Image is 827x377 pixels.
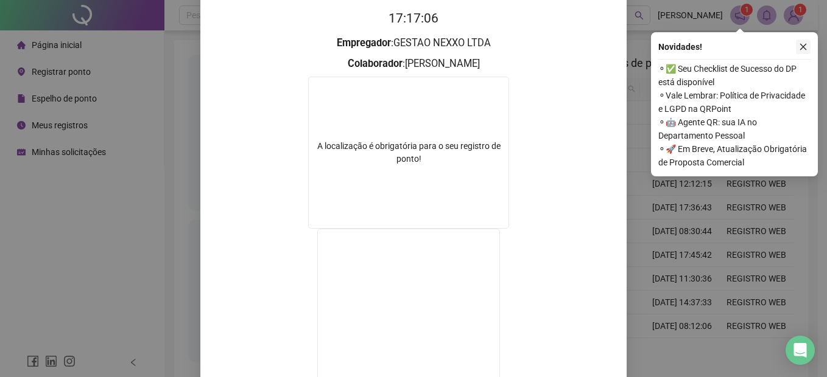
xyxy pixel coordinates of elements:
strong: Empregador [337,37,391,49]
span: Novidades ! [658,40,702,54]
strong: Colaborador [348,58,403,69]
span: ⚬ 🤖 Agente QR: sua IA no Departamento Pessoal [658,116,811,142]
div: Open Intercom Messenger [786,336,815,365]
span: ⚬ 🚀 Em Breve, Atualização Obrigatória de Proposta Comercial [658,142,811,169]
span: close [799,43,808,51]
span: ⚬ ✅ Seu Checklist de Sucesso do DP está disponível [658,62,811,89]
h3: : [PERSON_NAME] [215,56,612,72]
h3: : GESTAO NEXXO LTDA [215,35,612,51]
span: ⚬ Vale Lembrar: Política de Privacidade e LGPD na QRPoint [658,89,811,116]
div: A localização é obrigatória para o seu registro de ponto! [309,140,509,165]
time: 17:17:06 [389,11,438,26]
